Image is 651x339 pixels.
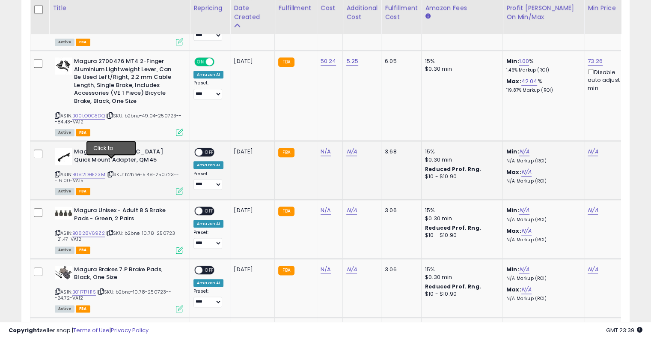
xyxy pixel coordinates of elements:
div: Amazon AI [193,161,223,169]
div: Preset: [193,288,223,308]
a: N/A [519,206,529,215]
small: FBA [278,266,294,275]
a: B00LO0G5DQ [72,112,105,120]
a: N/A [321,147,331,156]
b: Max: [506,285,521,294]
a: 5.25 [346,57,358,66]
strong: Copyright [9,326,40,334]
div: Cost [321,3,339,12]
div: [DATE] [234,57,268,65]
span: OFF [213,58,227,66]
span: FBA [76,305,90,312]
a: B0828V69Z2 [72,230,105,237]
small: Amazon Fees. [425,12,430,20]
b: Magura [GEOGRAPHIC_DATA] Quick Mount Adapter, QM45 [74,148,178,166]
div: % [506,78,577,93]
p: 1.46% Markup (ROI) [506,67,577,73]
div: $0.30 min [425,156,496,164]
div: ASIN: [55,57,183,135]
a: B082DHF23M [72,171,105,178]
div: 15% [425,57,496,65]
div: $10 - $10.90 [425,232,496,239]
p: N/A Markup (ROI) [506,276,577,282]
p: N/A Markup (ROI) [506,178,577,184]
b: Magura 2700476 MT4 2-Finger Aluminium Lightweight Lever, Can Be Used Left/Right, 2.2 mm Cable Len... [74,57,178,107]
span: ON [195,58,206,66]
span: | SKU: b2bne-10.78-250723---24.72-VA12 [55,288,172,301]
span: All listings currently available for purchase on Amazon [55,39,74,46]
b: Magura Unisex - Adult 8.S Brake Pads - Green, 2 Pairs [74,207,178,225]
img: 41WksvIEYbL._SL40_.jpg [55,266,72,279]
div: 3.06 [385,207,415,214]
b: Min: [506,57,519,65]
span: All listings currently available for purchase on Amazon [55,305,74,312]
div: ASIN: [55,266,183,312]
div: Amazon AI [193,71,223,78]
div: [DATE] [234,207,268,214]
span: 2025-08-11 23:39 GMT [606,326,642,334]
div: Preset: [193,80,223,99]
img: 3137WDIhR2L._SL40_.jpg [55,148,72,165]
b: Reduced Prof. Rng. [425,283,481,290]
div: Min Price [588,3,632,12]
b: Max: [506,227,521,235]
div: 15% [425,207,496,214]
a: N/A [521,168,532,177]
span: FBA [76,188,90,195]
span: OFF [202,207,216,215]
div: Profit [PERSON_NAME] on Min/Max [506,3,580,21]
a: N/A [519,265,529,274]
p: N/A Markup (ROI) [506,296,577,302]
span: OFF [202,266,216,273]
div: Amazon AI [193,220,223,228]
span: All listings currently available for purchase on Amazon [55,188,74,195]
b: Min: [506,206,519,214]
span: All listings currently available for purchase on Amazon [55,246,74,254]
div: ASIN: [55,148,183,194]
div: Preset: [193,171,223,190]
div: Fulfillment [278,3,313,12]
a: N/A [321,265,331,274]
p: N/A Markup (ROI) [506,158,577,164]
div: % [506,57,577,73]
div: Amazon Fees [425,3,499,12]
a: N/A [588,265,598,274]
div: Preset: [193,230,223,249]
a: 73.26 [588,57,603,66]
a: N/A [521,227,532,235]
a: Privacy Policy [111,326,149,334]
div: 3.68 [385,148,415,156]
small: FBA [278,148,294,157]
a: Terms of Use [73,326,110,334]
span: FBA [76,246,90,254]
a: 50.24 [321,57,336,66]
div: $0.30 min [425,65,496,73]
div: $10 - $10.90 [425,173,496,180]
div: 3.06 [385,266,415,273]
div: Disable auto adjust min [588,67,629,92]
small: FBA [278,207,294,216]
a: N/A [588,206,598,215]
div: Title [53,3,186,12]
b: Max: [506,77,521,85]
div: Date Created [234,3,271,21]
div: Fulfillment Cost [385,3,418,21]
div: Amazon AI [193,279,223,287]
span: OFF [202,149,216,156]
a: N/A [346,206,357,215]
b: Reduced Prof. Rng. [425,165,481,173]
b: Max: [506,168,521,176]
a: N/A [588,147,598,156]
span: All listings currently available for purchase on Amazon [55,129,74,136]
div: 15% [425,148,496,156]
div: 6.05 [385,57,415,65]
b: Min: [506,265,519,273]
a: 1.00 [519,57,529,66]
p: N/A Markup (ROI) [506,237,577,243]
div: [DATE] [234,148,268,156]
b: Magura Brakes 7.P Brake Pads, Black, One Size [74,266,178,284]
p: 119.87% Markup (ROI) [506,87,577,93]
div: [DATE] [234,266,268,273]
a: N/A [321,206,331,215]
a: N/A [346,147,357,156]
